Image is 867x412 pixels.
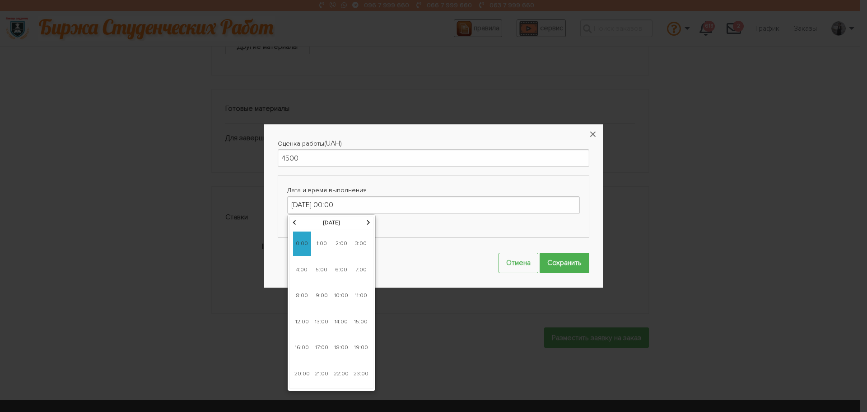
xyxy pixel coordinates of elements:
[312,232,331,256] span: 1:00
[293,232,311,256] span: 0:00
[352,258,370,282] span: 7:00
[352,232,370,256] span: 3:00
[332,284,350,308] span: 10:00
[352,310,370,334] span: 15:00
[324,139,342,148] span: (UAH)
[332,232,350,256] span: 2:00
[293,336,311,360] span: 16:00
[293,362,311,386] span: 20:00
[499,253,538,273] button: Отмена
[352,284,370,308] span: 11:00
[287,185,580,196] label: Дата и время выполнения
[312,362,331,386] span: 21:00
[332,258,350,282] span: 6:00
[312,336,331,360] span: 17:00
[278,138,324,149] label: Оценка работы
[293,310,311,334] span: 12:00
[312,258,331,282] span: 5:00
[299,217,364,229] th: [DATE]
[312,284,331,308] span: 9:00
[293,258,311,282] span: 4:00
[332,310,350,334] span: 14:00
[332,336,350,360] span: 18:00
[352,362,370,386] span: 23:00
[352,336,370,360] span: 19:00
[293,284,311,308] span: 8:00
[583,124,603,144] button: ×
[312,310,331,334] span: 13:00
[540,253,589,273] input: Сохранить
[332,362,350,386] span: 22:00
